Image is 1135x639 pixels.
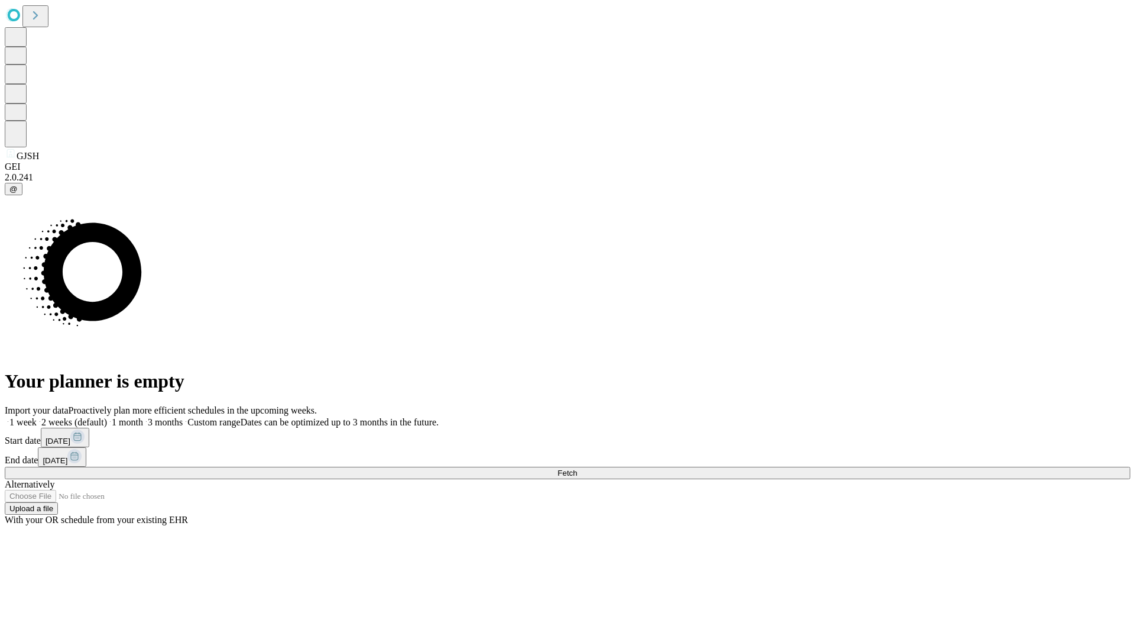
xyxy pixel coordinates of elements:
span: Import your data [5,405,69,415]
span: Dates can be optimized up to 3 months in the future. [241,417,439,427]
span: [DATE] [43,456,67,465]
span: Fetch [557,469,577,477]
span: 1 month [112,417,143,427]
span: 2 weeks (default) [41,417,107,427]
h1: Your planner is empty [5,370,1130,392]
span: 3 months [148,417,183,427]
button: @ [5,183,22,195]
button: [DATE] [38,447,86,467]
div: GEI [5,162,1130,172]
span: GJSH [17,151,39,161]
span: @ [9,185,18,193]
span: 1 week [9,417,37,427]
span: With your OR schedule from your existing EHR [5,515,188,525]
span: [DATE] [46,437,70,446]
span: Proactively plan more efficient schedules in the upcoming weeks. [69,405,317,415]
button: Fetch [5,467,1130,479]
div: 2.0.241 [5,172,1130,183]
div: End date [5,447,1130,467]
span: Alternatively [5,479,54,489]
div: Start date [5,428,1130,447]
button: [DATE] [41,428,89,447]
button: Upload a file [5,502,58,515]
span: Custom range [187,417,240,427]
